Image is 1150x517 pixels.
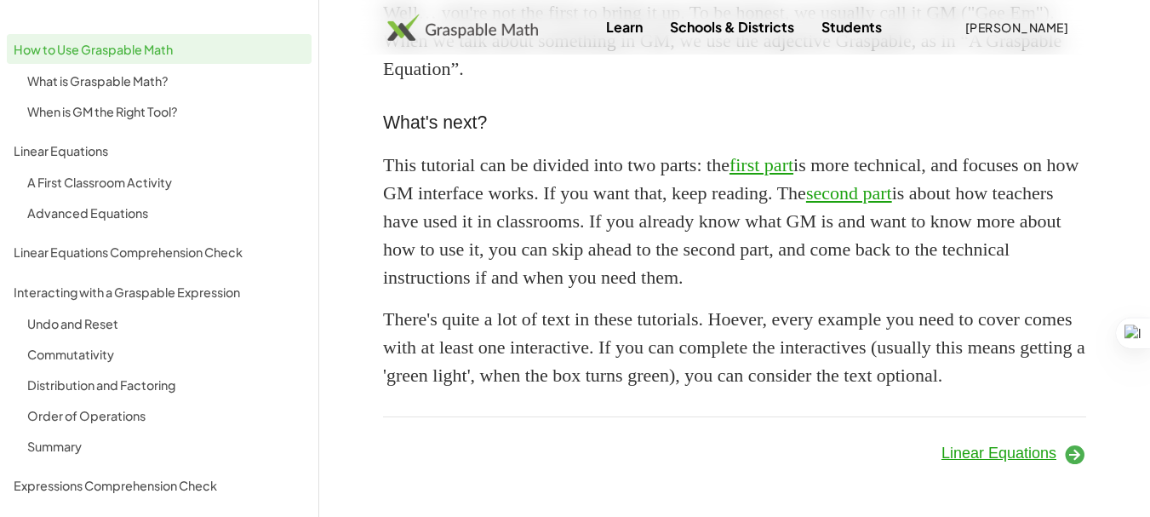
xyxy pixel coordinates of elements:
button: [PERSON_NAME] [951,12,1082,43]
a: Learn [592,11,656,43]
a: How to Use Graspable Math [7,34,312,64]
h3: What's next? [383,110,1086,137]
div: Commutativity [27,344,305,365]
div: Distribution and Factoring [27,375,305,395]
a: Expressions Comprehension Check [7,470,312,500]
div: How to Use Graspable Math [14,39,305,60]
p: There's quite a lot of text in these tutorials. Hoever, every example you need to cover comes wit... [383,305,1086,389]
a: Schools & Districts [656,11,808,43]
a: Interacting with a Graspable Expression [7,277,312,307]
span: Linear Equations [941,445,1056,462]
div: What is Graspable Math? [27,71,305,91]
div: Linear Equations Comprehension Check [14,242,305,262]
a: second part [806,182,892,204]
div: Interacting with a Graspable Expression [14,282,305,302]
div: Summary [27,436,305,457]
div: Linear Equations [14,141,305,161]
span: [PERSON_NAME] [964,20,1068,35]
div: Expressions Comprehension Check [14,475,305,496]
a: Linear Equations Comprehension Check [7,237,312,267]
div: Advanced Equations [27,203,305,223]
a: Students [808,11,895,43]
a: first part [729,154,793,175]
a: Linear Equations [941,445,1086,462]
a: Linear Equations [7,135,312,165]
div: A First Classroom Activity [27,172,305,192]
p: This tutorial can be divided into two parts: the is more technical, and focuses on how GM interfa... [383,151,1086,291]
div: When is GM the Right Tool? [27,101,305,122]
div: Undo and Reset [27,313,305,334]
div: Order of Operations [27,405,305,426]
